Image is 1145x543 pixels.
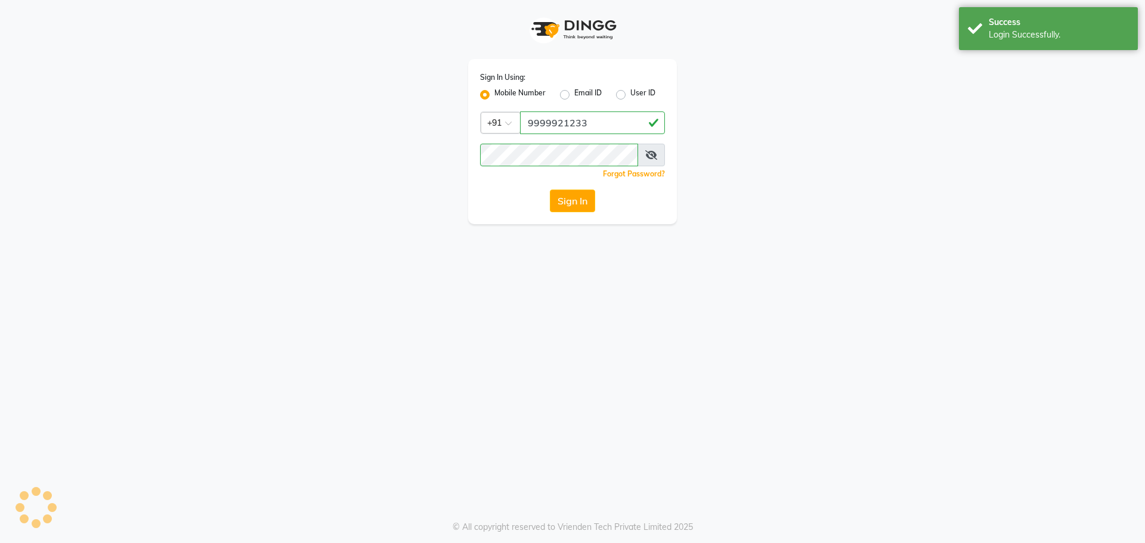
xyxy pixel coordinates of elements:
label: Mobile Number [494,88,546,102]
label: Email ID [574,88,602,102]
div: Success [989,16,1129,29]
button: Sign In [550,190,595,212]
label: Sign In Using: [480,72,525,83]
div: Login Successfully. [989,29,1129,41]
img: logo1.svg [525,12,620,47]
a: Forgot Password? [603,169,665,178]
input: Username [480,144,638,166]
label: User ID [630,88,655,102]
input: Username [520,111,665,134]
